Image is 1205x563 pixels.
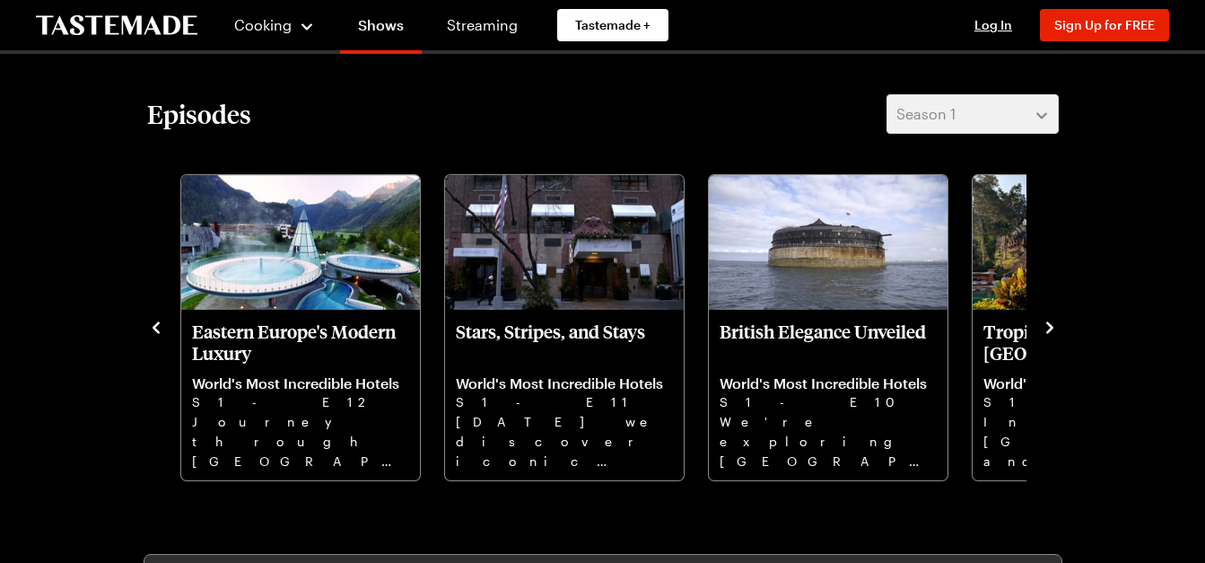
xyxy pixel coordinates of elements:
[720,321,937,470] a: British Elegance Unveiled
[456,412,673,470] p: [DATE] we discover iconic hotels in the [GEOGRAPHIC_DATA], with rich history, and luxurious stays.
[192,374,409,392] p: World's Most Incredible Hotels
[456,321,673,364] p: Stars, Stripes, and Stays
[974,17,1012,32] span: Log In
[192,392,409,412] p: S1 - E12
[720,412,937,470] p: We're exploring [GEOGRAPHIC_DATA]'s rich history of luxury and hospitality.
[1041,315,1059,337] button: navigate to next item
[709,175,947,480] div: British Elegance Unveiled
[456,321,673,470] a: Stars, Stripes, and Stays
[192,412,409,470] p: Journey through [GEOGRAPHIC_DATA]'s charming hotels and culture.
[720,392,937,412] p: S1 - E10
[192,321,409,364] p: Eastern Europe's Modern Luxury
[1040,9,1169,41] button: Sign Up for FREE
[575,16,651,34] span: Tastemade +
[983,412,1201,470] p: In [GEOGRAPHIC_DATA] and [GEOGRAPHIC_DATA], are two hotels providing an insight into their histor...
[36,15,197,36] a: To Tastemade Home Page
[456,374,673,392] p: World's Most Incredible Hotels
[707,170,971,482] div: 4 / 13
[1054,17,1155,32] span: Sign Up for FREE
[147,98,251,130] h2: Episodes
[456,392,673,412] p: S1 - E11
[720,321,937,364] p: British Elegance Unveiled
[557,9,668,41] a: Tastemade +
[720,374,937,392] p: World's Most Incredible Hotels
[709,175,947,310] img: British Elegance Unveiled
[340,4,422,54] a: Shows
[181,175,420,480] div: Eastern Europe's Modern Luxury
[443,170,707,482] div: 3 / 13
[192,321,409,470] a: Eastern Europe's Modern Luxury
[179,170,443,482] div: 2 / 13
[983,374,1201,392] p: World's Most Incredible Hotels
[886,94,1059,134] button: Season 1
[147,315,165,337] button: navigate to previous item
[896,103,956,125] span: Season 1
[181,175,420,310] img: Eastern Europe's Modern Luxury
[234,16,292,33] span: Cooking
[445,175,684,480] div: Stars, Stripes, and Stays
[983,321,1201,364] p: Tropical Luxe in [GEOGRAPHIC_DATA]
[957,16,1029,34] button: Log In
[233,4,315,47] button: Cooking
[983,392,1201,412] p: S1 - E9
[445,175,684,310] img: Stars, Stripes, and Stays
[983,321,1201,470] a: Tropical Luxe in Southeast Asia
